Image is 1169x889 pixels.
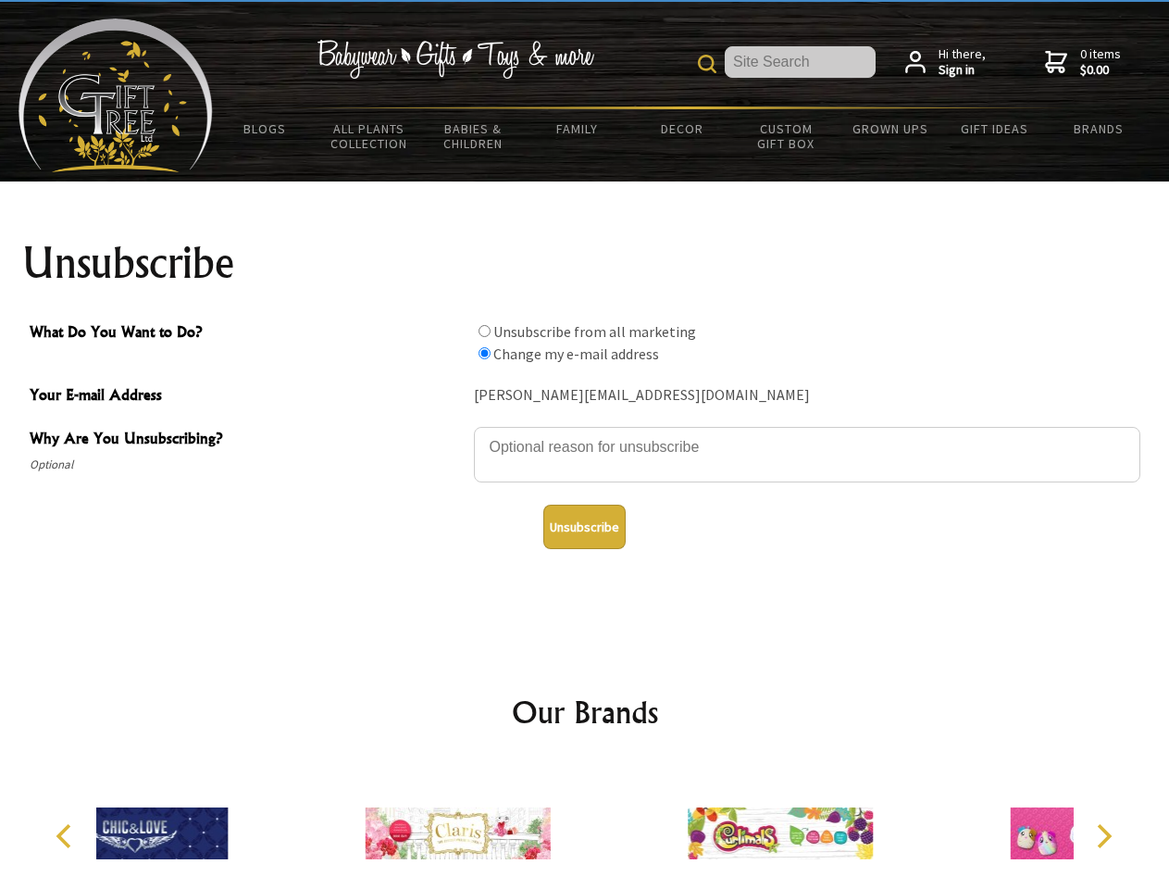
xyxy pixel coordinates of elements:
[317,40,594,79] img: Babywear - Gifts - Toys & more
[30,383,465,410] span: Your E-mail Address
[1045,46,1121,79] a: 0 items$0.00
[479,325,491,337] input: What Do You Want to Do?
[479,347,491,359] input: What Do You Want to Do?
[493,344,659,363] label: Change my e-mail address
[939,46,986,79] span: Hi there,
[939,62,986,79] strong: Sign in
[421,109,526,163] a: Babies & Children
[838,109,942,148] a: Grown Ups
[30,427,465,454] span: Why Are You Unsubscribing?
[30,454,465,476] span: Optional
[19,19,213,172] img: Babyware - Gifts - Toys and more...
[1080,62,1121,79] strong: $0.00
[526,109,630,148] a: Family
[1083,816,1124,857] button: Next
[1080,45,1121,79] span: 0 items
[37,690,1133,734] h2: Our Brands
[942,109,1047,148] a: Gift Ideas
[725,46,876,78] input: Site Search
[905,46,986,79] a: Hi there,Sign in
[213,109,317,148] a: BLOGS
[698,55,716,73] img: product search
[474,427,1140,482] textarea: Why Are You Unsubscribing?
[46,816,87,857] button: Previous
[474,382,1140,410] div: [PERSON_NAME][EMAIL_ADDRESS][DOMAIN_NAME]
[22,241,1148,285] h1: Unsubscribe
[734,109,839,163] a: Custom Gift Box
[1047,109,1151,148] a: Brands
[629,109,734,148] a: Decor
[493,322,696,341] label: Unsubscribe from all marketing
[543,505,626,549] button: Unsubscribe
[30,320,465,347] span: What Do You Want to Do?
[317,109,422,163] a: All Plants Collection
